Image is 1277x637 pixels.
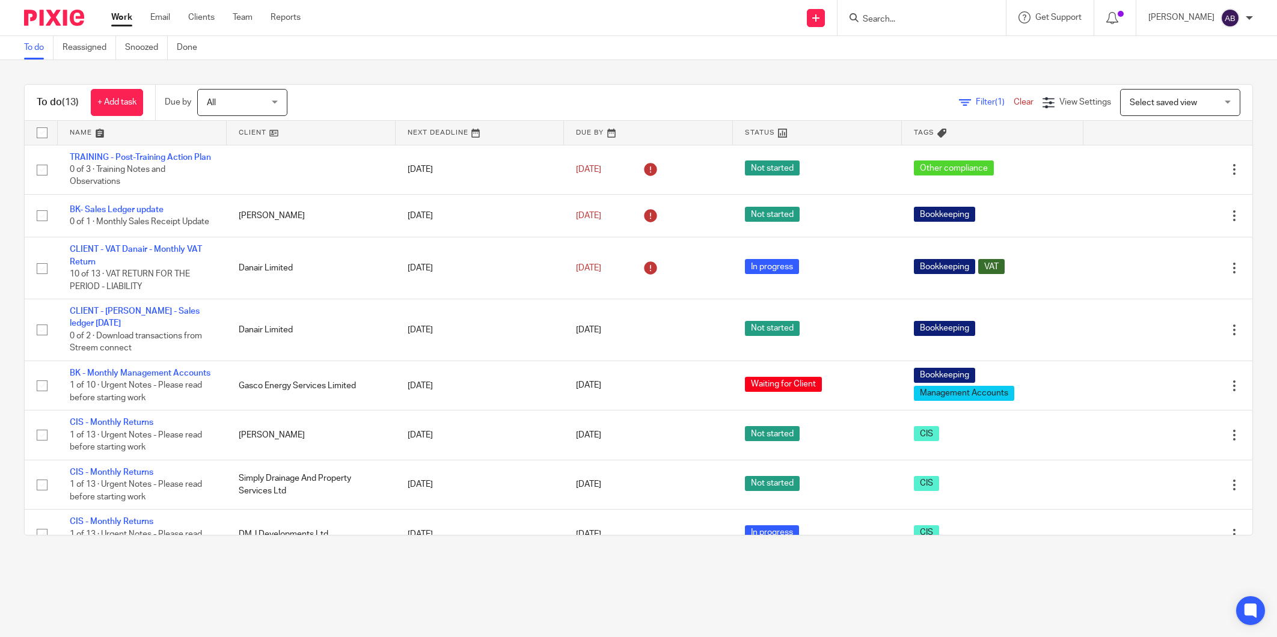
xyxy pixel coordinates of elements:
[995,98,1005,106] span: (1)
[914,259,975,274] span: Bookkeeping
[745,160,800,175] span: Not started
[62,97,79,107] span: (13)
[227,194,396,237] td: [PERSON_NAME]
[165,96,191,108] p: Due by
[576,264,601,272] span: [DATE]
[70,153,211,162] a: TRAINING - Post-Training Action Plan
[24,10,84,26] img: Pixie
[70,165,165,186] span: 0 of 3 · Training Notes and Observations
[111,11,132,23] a: Work
[914,386,1014,401] span: Management Accounts
[1130,99,1197,107] span: Select saved view
[745,207,800,222] span: Not started
[576,530,601,538] span: [DATE]
[914,160,994,175] span: Other compliance
[70,307,200,328] a: CLIENT - [PERSON_NAME] - Sales ledger [DATE]
[576,165,601,174] span: [DATE]
[70,468,153,477] a: CIS - Monthly Returns
[396,145,565,194] td: [DATE]
[745,476,800,491] span: Not started
[396,460,565,509] td: [DATE]
[70,206,164,214] a: BK- Sales Ledger update
[1059,98,1111,106] span: View Settings
[396,194,565,237] td: [DATE]
[70,270,190,291] span: 10 of 13 · VAT RETURN FOR THE PERIOD - LIABILITY
[227,237,396,299] td: Danair Limited
[70,431,202,452] span: 1 of 13 · Urgent Notes - Please read before starting work
[576,212,601,220] span: [DATE]
[976,98,1014,106] span: Filter
[227,361,396,410] td: Gasco Energy Services Limited
[70,369,210,377] a: BK - Monthly Management Accounts
[862,14,970,25] input: Search
[745,426,800,441] span: Not started
[177,36,206,59] a: Done
[227,410,396,460] td: [PERSON_NAME]
[396,361,565,410] td: [DATE]
[24,36,54,59] a: To do
[70,530,202,551] span: 1 of 13 · Urgent Notes - Please read before starting work
[914,476,939,491] span: CIS
[207,99,216,107] span: All
[745,321,800,336] span: Not started
[227,460,396,509] td: Simply Drainage And Property Services Ltd
[1014,98,1034,106] a: Clear
[745,259,799,274] span: In progress
[978,259,1005,274] span: VAT
[70,382,202,403] span: 1 of 10 · Urgent Notes - Please read before starting work
[227,510,396,559] td: DMJ Developments Ltd
[396,237,565,299] td: [DATE]
[70,245,202,266] a: CLIENT - VAT Danair - Monthly VAT Return
[396,510,565,559] td: [DATE]
[70,418,153,427] a: CIS - Monthly Returns
[63,36,116,59] a: Reassigned
[576,326,601,334] span: [DATE]
[37,96,79,109] h1: To do
[914,525,939,540] span: CIS
[745,525,799,540] span: In progress
[396,410,565,460] td: [DATE]
[70,480,202,501] span: 1 of 13 · Urgent Notes - Please read before starting work
[576,431,601,439] span: [DATE]
[227,299,396,361] td: Danair Limited
[914,368,975,383] span: Bookkeeping
[576,481,601,489] span: [DATE]
[745,377,822,392] span: Waiting for Client
[91,89,143,116] a: + Add task
[70,218,209,226] span: 0 of 1 · Monthly Sales Receipt Update
[914,129,934,136] span: Tags
[1148,11,1214,23] p: [PERSON_NAME]
[233,11,253,23] a: Team
[1035,13,1082,22] span: Get Support
[914,207,975,222] span: Bookkeeping
[1220,8,1240,28] img: svg%3E
[188,11,215,23] a: Clients
[271,11,301,23] a: Reports
[396,299,565,361] td: [DATE]
[914,321,975,336] span: Bookkeeping
[150,11,170,23] a: Email
[125,36,168,59] a: Snoozed
[70,332,202,353] span: 0 of 2 · Download transactions from Streem connect
[70,517,153,526] a: CIS - Monthly Returns
[576,382,601,390] span: [DATE]
[914,426,939,441] span: CIS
